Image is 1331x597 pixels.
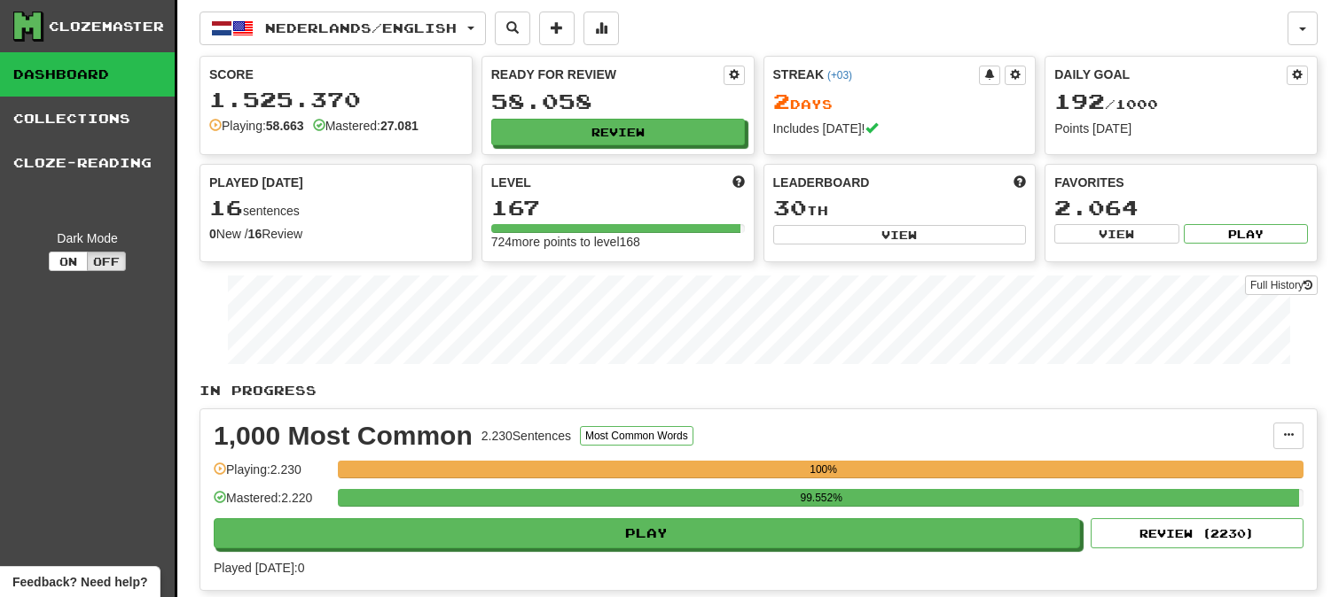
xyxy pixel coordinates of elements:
[209,66,463,83] div: Score
[773,174,870,191] span: Leaderboard
[1245,275,1318,295] a: Full History
[209,197,463,220] div: sentences
[209,195,243,220] span: 16
[495,12,530,45] button: Search sentences
[343,489,1299,507] div: 99.552%
[209,227,216,241] strong: 0
[1054,174,1308,191] div: Favorites
[13,229,161,247] div: Dark Mode
[491,66,724,83] div: Ready for Review
[580,426,693,446] button: Most Common Words
[12,573,147,591] span: Open feedback widget
[209,117,304,135] div: Playing:
[773,197,1027,220] div: th
[773,89,790,113] span: 2
[248,227,262,241] strong: 16
[49,252,88,271] button: On
[1054,197,1308,219] div: 2.064
[482,427,571,445] div: 2.230 Sentences
[343,461,1304,478] div: 100%
[87,252,126,271] button: Off
[265,20,457,35] span: Nederlands / English
[209,89,463,111] div: 1.525.370
[491,174,531,191] span: Level
[491,90,745,112] div: 58.058
[214,423,473,449] div: 1,000 Most Common
[491,233,745,251] div: 724 more points to level 168
[773,90,1027,113] div: Day s
[1014,174,1026,191] span: This week in points, UTC
[214,561,304,575] span: Played [DATE]: 0
[491,197,745,219] div: 167
[732,174,745,191] span: Score more points to level up
[214,489,329,518] div: Mastered: 2.220
[313,117,419,135] div: Mastered:
[209,174,303,191] span: Played [DATE]
[1054,120,1308,137] div: Points [DATE]
[773,66,980,83] div: Streak
[491,119,745,145] button: Review
[1054,224,1178,244] button: View
[773,225,1027,244] button: View
[1054,66,1287,85] div: Daily Goal
[214,461,329,490] div: Playing: 2.230
[1054,97,1158,112] span: / 1000
[214,518,1080,548] button: Play
[200,382,1318,399] p: In Progress
[773,195,807,220] span: 30
[583,12,619,45] button: More stats
[1091,518,1304,548] button: Review (2230)
[209,225,463,243] div: New / Review
[1054,89,1105,113] span: 192
[200,12,486,45] button: Nederlands/English
[1184,224,1308,244] button: Play
[773,120,1027,137] div: Includes [DATE]!
[380,119,419,133] strong: 27.081
[49,18,164,35] div: Clozemaster
[266,119,304,133] strong: 58.663
[827,69,852,81] a: (+03)
[539,12,575,45] button: Add sentence to collection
